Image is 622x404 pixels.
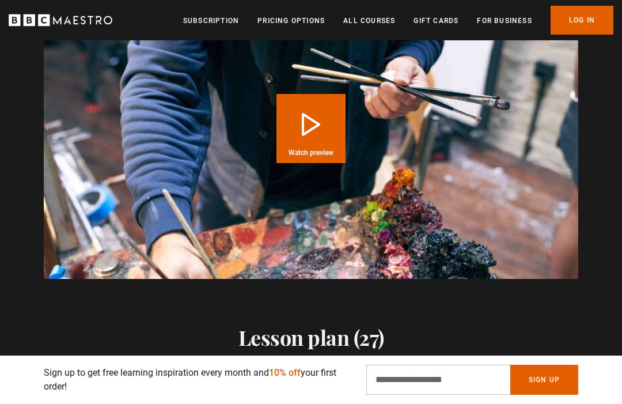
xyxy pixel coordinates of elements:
[269,367,301,378] span: 10% off
[343,15,395,27] a: All Courses
[183,15,239,27] a: Subscription
[44,366,352,394] p: Sign up to get free learning inspiration every month and your first order!
[289,149,333,156] span: Watch preview
[276,94,346,163] button: Play Course overview for Portrait Painting with Jonathan Yeo
[88,325,534,349] h2: Lesson plan (27)
[183,6,613,35] nav: Primary
[257,15,325,27] a: Pricing Options
[477,15,532,27] a: For business
[9,12,112,29] svg: BBC Maestro
[414,15,458,27] a: Gift Cards
[510,365,578,395] button: Sign Up
[551,6,613,35] a: Log In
